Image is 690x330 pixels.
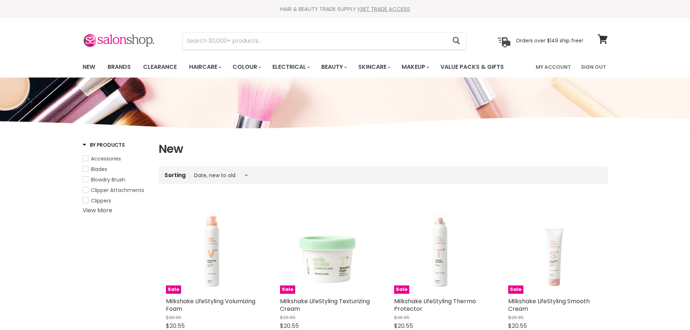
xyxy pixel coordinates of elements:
[508,201,601,294] img: Milkshake LifeStyling Smooth Cream
[435,59,509,75] a: Value Packs & Gifts
[91,187,144,194] span: Clipper Attachments
[280,285,295,294] span: Sale
[447,33,466,49] button: Search
[508,297,590,313] a: Milkshake LifeStyling Smooth Cream
[184,59,226,75] a: Haircare
[394,201,486,294] img: Milkshake LifeStyling Thermo Protector
[77,57,520,78] ul: Main menu
[280,201,372,294] a: Milkshake LifeStyling Texturizing Cream Milkshake LifeStyling Texturizing Cream Sale
[394,201,486,294] a: Milkshake LifeStyling Thermo Protector Milkshake LifeStyling Thermo Protector Sale
[267,59,314,75] a: Electrical
[166,201,258,294] a: Milkshake LifeStyling Volumizing Foam Sale
[396,59,434,75] a: Makeup
[508,201,601,294] a: Milkshake LifeStyling Smooth Cream Milkshake LifeStyling Smooth Cream Sale
[74,5,617,13] div: HAIR & BEAUTY TRADE SUPPLY |
[280,314,296,321] span: $36.95
[183,32,467,50] form: Product
[508,285,523,294] span: Sale
[83,141,125,149] h3: By Products
[280,297,370,313] a: Milkshake LifeStyling Texturizing Cream
[353,59,395,75] a: Skincare
[280,201,372,294] img: Milkshake LifeStyling Texturizing Cream
[516,37,583,44] p: Orders over $149 ship free!
[394,285,409,294] span: Sale
[280,322,299,330] span: $20.55
[394,314,410,321] span: $36.95
[394,322,413,330] span: $20.55
[83,186,150,194] a: Clipper Attachments
[83,176,150,184] a: Blowdry Brush
[531,59,575,75] a: My Account
[166,322,185,330] span: $20.55
[91,197,111,204] span: Clippers
[74,57,617,78] nav: Main
[508,322,527,330] span: $20.55
[77,59,101,75] a: New
[102,59,136,75] a: Brands
[166,285,181,294] span: Sale
[166,314,181,321] span: $36.95
[227,59,265,75] a: Colour
[394,297,476,313] a: Milkshake LifeStyling Thermo Protector
[159,141,608,156] h1: New
[183,33,447,49] input: Search
[83,197,150,205] a: Clippers
[577,59,610,75] a: Sign Out
[164,172,186,178] label: Sorting
[138,59,182,75] a: Clearance
[166,297,255,313] a: Milkshake LifeStyling Volumizing Foam
[83,165,150,173] a: Blades
[91,155,121,162] span: Accessories
[83,155,150,163] a: Accessories
[91,166,107,173] span: Blades
[508,314,524,321] span: $36.95
[166,201,258,294] img: Milkshake LifeStyling Volumizing Foam
[91,176,125,183] span: Blowdry Brush
[316,59,351,75] a: Beauty
[83,206,112,214] a: View More
[359,5,410,13] a: GET TRADE ACCESS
